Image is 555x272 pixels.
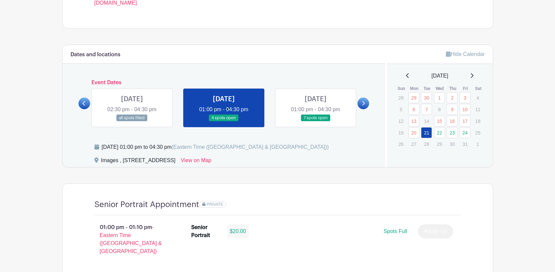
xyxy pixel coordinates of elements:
[472,116,483,126] p: 18
[421,116,432,126] p: 14
[434,127,445,138] a: 22
[207,202,223,207] span: PRIVATE
[395,139,406,149] p: 26
[408,116,419,127] a: 13
[434,92,445,103] a: 1
[408,85,421,92] th: Mon
[421,139,432,149] p: 28
[472,104,483,115] p: 11
[434,139,445,149] p: 29
[434,104,445,115] p: 8
[408,139,419,149] p: 27
[421,127,432,138] a: 21
[434,85,447,92] th: Wed
[446,51,485,57] a: Hide Calendar
[408,104,419,115] a: 6
[408,127,419,138] a: 20
[472,139,483,149] p: 1
[227,225,249,238] div: $20.00
[395,116,406,126] p: 12
[432,72,448,80] span: [DATE]
[70,52,120,58] h6: Dates and locations
[460,104,471,115] a: 10
[395,128,406,138] p: 19
[421,104,432,115] a: 7
[421,85,434,92] th: Tue
[447,104,458,115] a: 9
[459,85,472,92] th: Fri
[447,92,458,103] a: 2
[472,93,483,103] p: 4
[101,156,176,167] div: Images , [STREET_ADDRESS]
[395,85,408,92] th: Sun
[191,223,219,239] div: Senior Portrait
[90,80,358,86] h6: Event Dates
[100,224,162,254] span: - Eastern Time ([GEOGRAPHIC_DATA] & [GEOGRAPHIC_DATA])
[84,221,181,258] p: 01:00 pm - 01:10 pm
[446,85,459,92] th: Thu
[172,144,329,150] span: (Eastern Time ([GEOGRAPHIC_DATA] & [GEOGRAPHIC_DATA]))
[395,93,406,103] p: 28
[472,128,483,138] p: 25
[94,200,199,209] h4: Senior Portrait Appointment
[102,143,329,151] div: [DATE] 01:00 pm to 04:30 pm
[181,156,211,167] a: View on Map
[447,139,458,149] p: 30
[460,139,471,149] p: 31
[434,116,445,127] a: 15
[383,228,407,234] span: Spots Full
[447,127,458,138] a: 23
[460,127,471,138] a: 24
[421,92,432,103] a: 30
[472,85,485,92] th: Sat
[408,92,419,103] a: 29
[447,116,458,127] a: 16
[460,92,471,103] a: 3
[395,104,406,115] p: 5
[460,116,471,127] a: 17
